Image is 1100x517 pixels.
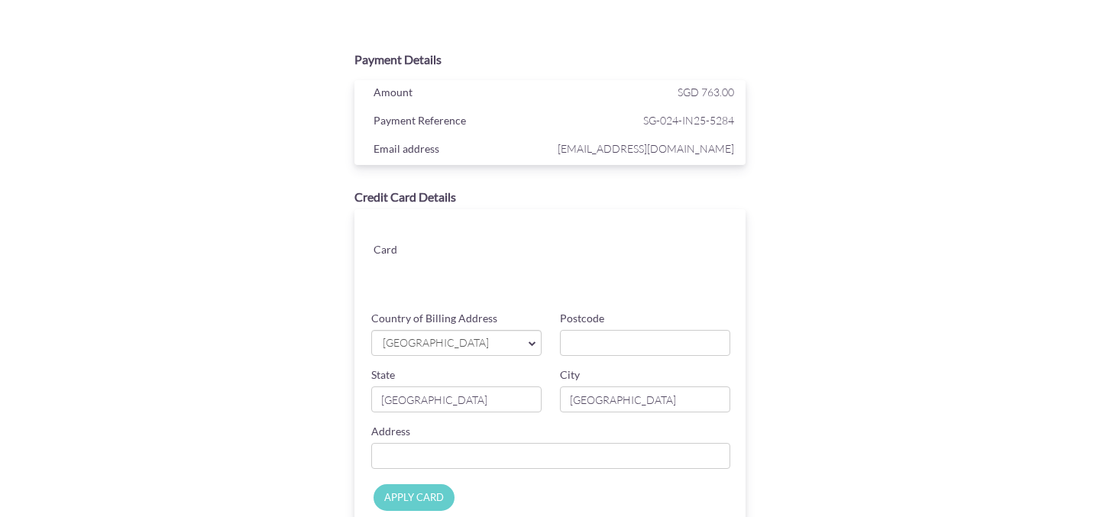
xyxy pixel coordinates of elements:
label: Postcode [560,311,604,326]
div: Card [362,240,458,263]
div: Payment Details [354,51,746,69]
iframe: Secure card security code input frame [601,258,731,286]
input: APPLY CARD [374,484,455,511]
span: SGD 763.00 [678,86,734,99]
label: Country of Billing Address [371,311,497,326]
iframe: Secure card number input frame [470,225,732,252]
div: Credit Card Details [354,189,746,206]
div: Email address [362,139,554,162]
iframe: Secure card expiration date input frame [470,258,600,286]
a: [GEOGRAPHIC_DATA] [371,330,542,356]
span: SG-024-IN25-5284 [554,111,734,130]
label: State [371,367,395,383]
label: City [560,367,580,383]
div: Payment Reference [362,111,554,134]
label: Address [371,424,410,439]
span: [GEOGRAPHIC_DATA] [381,335,516,351]
span: [EMAIL_ADDRESS][DOMAIN_NAME] [554,139,734,158]
div: Amount [362,82,554,105]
